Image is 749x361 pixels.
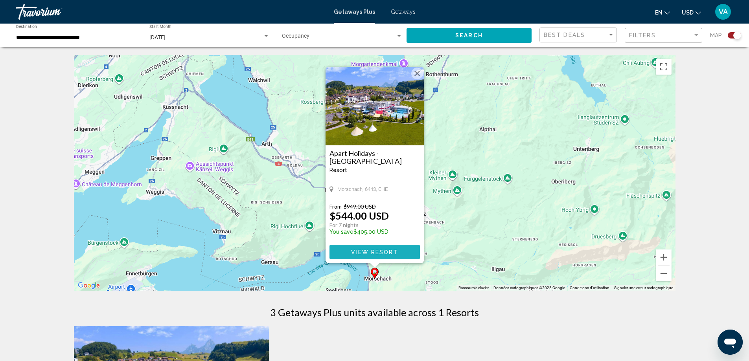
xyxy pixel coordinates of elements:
[614,286,673,290] a: Signaler une erreur cartographique
[270,306,479,318] h1: 3 Getaways Plus units available across 1 Resorts
[682,9,694,16] span: USD
[337,186,388,192] span: Morschach, 6443, CHE
[629,32,656,38] span: Filters
[391,9,416,15] a: Getaways
[682,7,701,18] button: Change currency
[570,286,609,290] a: Conditions d'utilisation
[655,9,663,16] span: en
[76,280,102,291] img: Google
[16,4,326,20] a: Travorium
[329,229,389,235] p: $405.00 USD
[329,210,389,222] p: $544.00 USD
[329,229,353,235] span: You save
[76,280,102,291] a: Ouvrir cette zone dans Google Maps (dans une nouvelle fenêtre)
[458,285,489,291] button: Raccourcis clavier
[625,27,702,44] button: Filter
[329,203,342,210] span: From
[655,7,670,18] button: Change language
[656,59,672,75] button: Passer en plein écran
[656,266,672,281] button: Zoom arrière
[544,32,615,38] mat-select: Sort by
[351,249,398,255] span: View Resort
[149,34,166,40] span: [DATE]
[407,28,532,42] button: Search
[329,167,347,173] span: Resort
[719,8,728,16] span: VA
[656,249,672,265] button: Zoom avant
[326,67,424,145] img: ii_sws1.jpg
[544,32,585,38] span: Best Deals
[411,68,423,79] button: Fermer
[718,330,743,355] iframe: Bouton de lancement de la fenêtre de messagerie
[329,149,420,165] a: Apart Holidays - [GEOGRAPHIC_DATA]
[455,33,483,39] span: Search
[329,222,389,229] p: For 7 nights
[493,286,565,290] span: Données cartographiques ©2025 Google
[713,4,733,20] button: User Menu
[329,245,420,259] button: View Resort
[710,30,722,41] span: Map
[344,203,376,210] span: $949.00 USD
[334,9,375,15] a: Getaways Plus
